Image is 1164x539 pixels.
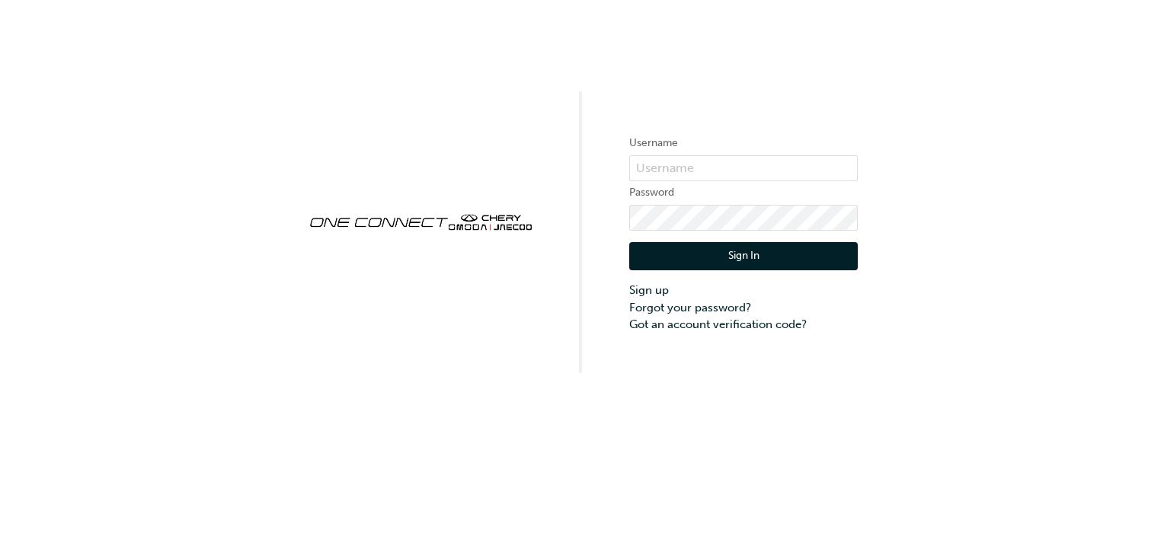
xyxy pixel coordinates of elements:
[629,134,858,152] label: Username
[306,201,535,241] img: oneconnect
[629,155,858,181] input: Username
[629,183,858,202] label: Password
[629,282,858,299] a: Sign up
[629,316,858,333] a: Got an account verification code?
[629,242,858,271] button: Sign In
[629,299,858,317] a: Forgot your password?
